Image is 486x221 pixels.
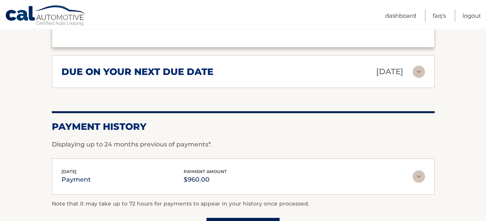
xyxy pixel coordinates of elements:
p: payment [61,174,91,185]
p: Displaying up to 24 months previous of payments*. [52,140,435,149]
h2: due on your next due date [61,66,213,78]
a: Logout [462,9,481,22]
a: FAQ's [433,9,446,22]
span: payment amount [184,169,227,174]
a: Dashboard [385,9,416,22]
p: Note that it may take up to 72 hours for payments to appear in your history once processed. [52,199,435,209]
span: [DATE] [61,169,77,174]
a: Cal Automotive [5,5,86,27]
p: [DATE] [376,65,403,78]
img: accordion-rest.svg [413,170,425,183]
p: $960.00 [184,174,227,185]
h2: Payment History [52,121,435,133]
img: accordion-rest.svg [413,66,425,78]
